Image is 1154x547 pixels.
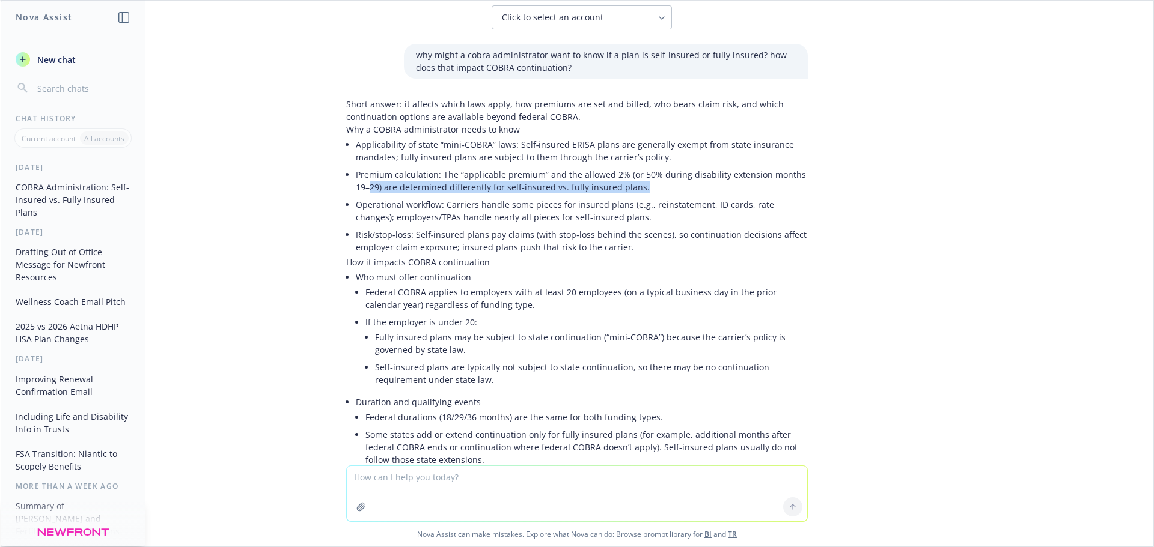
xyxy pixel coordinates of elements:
[346,98,808,123] p: Short answer: it affects which laws apply, how premiums are set and billed, who bears claim risk,...
[356,268,808,393] li: Who must offer continuation
[375,358,808,388] li: Self‑insured plans are typically not subject to state continuation, so there may be no continuati...
[375,328,808,358] li: Fully insured plans may be subject to state continuation (“mini‑COBRA”) because the carrier’s pol...
[356,226,808,256] li: Risk/stop‑loss: Self‑insured plans pay claims (with stop‑loss behind the scenes), so continuation...
[22,133,76,144] p: Current account
[1,354,145,364] div: [DATE]
[11,292,135,312] button: Wellness Coach Email Pitch
[365,313,808,391] li: If the employer is under 20:
[11,369,135,402] button: Improving Renewal Confirmation Email
[11,177,135,222] button: COBRA Administration: Self-Insured vs. Fully Insured Plans
[35,80,130,97] input: Search chats
[11,316,135,349] button: 2025 vs 2026 Aetna HDHP HSA Plan Changes
[356,196,808,226] li: Operational workflow: Carriers handle some pieces for insured plans (e.g., reinstatement, ID card...
[1,113,145,124] div: Chat History
[356,393,808,471] li: Duration and qualifying events
[11,242,135,287] button: Drafting Out of Office Message for Newfront Resources
[492,5,672,29] button: Click to select an account
[1,227,145,237] div: [DATE]
[365,408,808,426] li: Federal durations (18/29/36 months) are the same for both funding types.
[1,162,145,172] div: [DATE]
[365,283,808,313] li: Federal COBRA applies to employers with at least 20 employees (on a typical business day in the p...
[11,406,135,439] button: Including Life and Disability Info in Trusts
[11,49,135,70] button: New chat
[346,256,808,268] p: How it impacts COBRA continuation
[11,444,135,476] button: FSA Transition: Niantic to Scopely Benefits
[35,53,76,66] span: New chat
[728,529,737,539] a: TR
[84,133,124,144] p: All accounts
[502,11,603,23] span: Click to select an account
[16,11,72,23] h1: Nova Assist
[416,49,796,74] p: why might a cobra administrator want to know if a plan is self-insured or fully insured? how does...
[11,496,135,541] button: Summary of [PERSON_NAME] and Fertility Coverage Options
[346,123,808,136] p: Why a COBRA administrator needs to know
[5,522,1149,546] span: Nova Assist can make mistakes. Explore what Nova can do: Browse prompt library for and
[1,481,145,491] div: More than a week ago
[704,529,712,539] a: BI
[356,166,808,196] li: Premium calculation: The “applicable premium” and the allowed 2% (or 50% during disability extens...
[356,136,808,166] li: Applicability of state “mini‑COBRA” laws: Self‑insured ERISA plans are generally exempt from stat...
[365,426,808,468] li: Some states add or extend continuation only for fully insured plans (for example, additional mont...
